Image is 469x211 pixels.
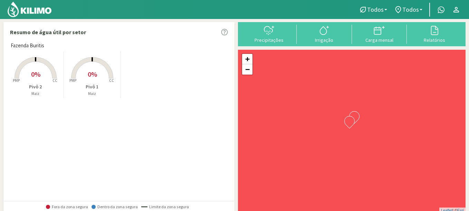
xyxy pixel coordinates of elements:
span: Todos [402,6,419,13]
span: 0% [31,70,40,78]
div: Relatórios [409,38,460,42]
tspan: CC [52,78,57,83]
tspan: PMP [69,78,76,83]
a: Zoom out [242,64,252,75]
span: Fora da zona segura [46,204,88,209]
button: Carga mensal [352,25,407,43]
span: 0% [88,70,97,78]
div: Irrigação [299,38,350,42]
a: Zoom in [242,54,252,64]
img: Kilimo [7,1,52,18]
div: Carga mensal [354,38,405,42]
p: Pivô 2 [7,83,64,90]
span: Dentro da zona segura [92,204,138,209]
button: Irrigação [297,25,352,43]
span: Limite da zona segura [141,204,189,209]
p: Resumo de água útil por setor [10,28,86,36]
button: Relatórios [407,25,462,43]
p: Pivô 1 [64,83,120,90]
span: Fazenda Buritis [11,42,44,50]
button: Precipitações [241,25,297,43]
span: Todos [367,6,384,13]
tspan: CC [109,78,114,83]
div: Precipitações [243,38,295,42]
p: Maiz [7,91,64,97]
tspan: PMP [12,78,19,83]
p: Maiz [64,91,120,97]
